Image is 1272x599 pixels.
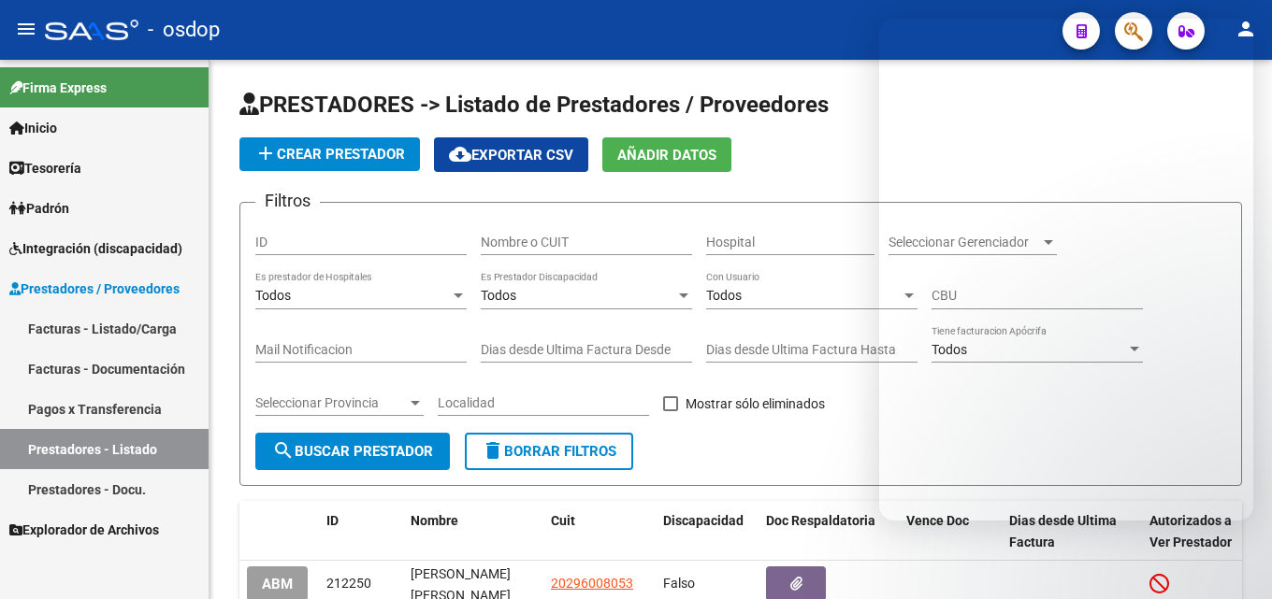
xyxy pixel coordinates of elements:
button: Exportar CSV [434,137,588,172]
span: Todos [706,288,742,303]
span: Tesorería [9,158,81,178]
button: Añadir Datos [602,137,731,172]
iframe: Intercom live chat [879,19,1253,521]
datatable-header-cell: Dias desde Ultima Factura [1002,501,1142,563]
span: Todos [255,288,291,303]
span: - osdop [148,9,220,50]
span: Crear Prestador [254,146,405,163]
span: Borrar Filtros [482,443,616,460]
span: Autorizados a Ver Prestador [1149,513,1232,549]
span: ID [326,513,339,528]
button: Crear Prestador [239,137,420,171]
datatable-header-cell: Doc Respaldatoria [759,501,899,563]
span: Falso [663,576,695,591]
span: Seleccionar Provincia [255,395,407,411]
span: ABM [262,576,293,592]
span: Mostrar sólo eliminados [686,392,825,415]
button: Borrar Filtros [465,433,633,470]
span: Inicio [9,118,57,138]
span: Prestadores / Proveedores [9,278,180,299]
mat-icon: delete [482,439,504,462]
span: Cuit [551,513,575,528]
span: Añadir Datos [617,147,716,164]
span: Padrón [9,198,69,219]
span: Exportar CSV [449,147,573,164]
datatable-header-cell: Discapacidad [656,501,759,563]
mat-icon: search [272,439,295,462]
mat-icon: add [254,142,277,164]
datatable-header-cell: Vence Doc [899,501,1002,563]
span: Nombre [411,513,458,528]
mat-icon: cloud_download [449,143,471,165]
h3: Filtros [255,188,320,214]
span: Dias desde Ultima Factura [1009,513,1117,549]
span: 212250 [326,576,371,591]
span: Integración (discapacidad) [9,238,182,259]
span: Explorador de Archivos [9,520,159,540]
datatable-header-cell: Nombre [403,501,543,563]
datatable-header-cell: Autorizados a Ver Prestador [1142,501,1245,563]
span: Doc Respaldatoria [766,513,875,528]
span: Firma Express [9,78,107,98]
span: Todos [481,288,516,303]
span: Discapacidad [663,513,744,528]
span: 20296008053 [551,576,633,591]
datatable-header-cell: ID [319,501,403,563]
iframe: Intercom live chat [1208,535,1253,580]
mat-icon: menu [15,18,37,40]
datatable-header-cell: Cuit [543,501,656,563]
span: Buscar Prestador [272,443,433,460]
button: Buscar Prestador [255,433,450,470]
span: PRESTADORES -> Listado de Prestadores / Proveedores [239,92,829,118]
